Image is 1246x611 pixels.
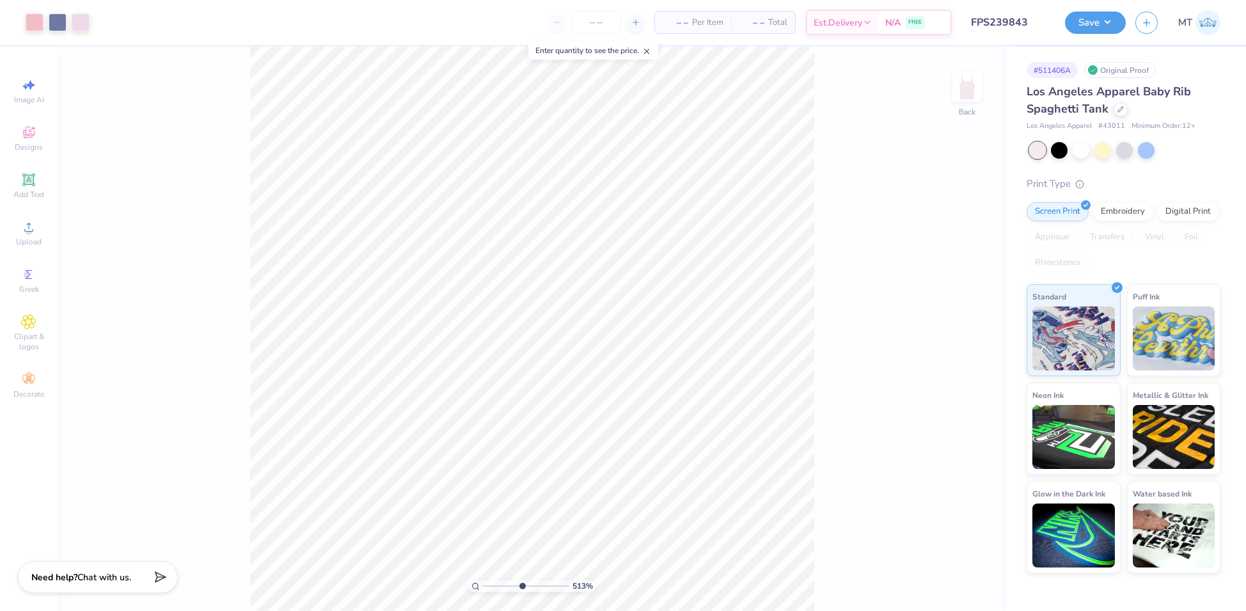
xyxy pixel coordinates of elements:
[1027,84,1191,116] span: Los Angeles Apparel Baby Rib Spaghetti Tank
[954,74,980,100] img: Back
[739,16,764,29] span: – –
[1178,10,1220,35] a: MT
[961,10,1055,35] input: Untitled Design
[1032,405,1115,469] img: Neon Ink
[1157,202,1219,221] div: Digital Print
[14,95,44,105] span: Image AI
[1065,12,1126,34] button: Save
[6,331,51,352] span: Clipart & logos
[1032,290,1066,303] span: Standard
[572,580,593,592] span: 513 %
[1133,290,1160,303] span: Puff Ink
[16,237,42,247] span: Upload
[1084,62,1156,78] div: Original Proof
[1178,15,1192,30] span: MT
[15,142,43,152] span: Designs
[528,42,658,60] div: Enter quantity to see the price.
[908,18,922,27] span: FREE
[1092,202,1153,221] div: Embroidery
[13,389,44,399] span: Decorate
[1133,487,1192,500] span: Water based Ink
[31,571,77,583] strong: Need help?
[1133,405,1215,469] img: Metallic & Glitter Ink
[1027,62,1078,78] div: # 511406A
[1032,306,1115,370] img: Standard
[692,16,723,29] span: Per Item
[1082,228,1133,247] div: Transfers
[1027,121,1092,132] span: Los Angeles Apparel
[1027,202,1089,221] div: Screen Print
[885,16,901,29] span: N/A
[1133,388,1208,402] span: Metallic & Glitter Ink
[1132,121,1195,132] span: Minimum Order: 12 +
[814,16,862,29] span: Est. Delivery
[663,16,688,29] span: – –
[1027,177,1220,191] div: Print Type
[768,16,787,29] span: Total
[1098,121,1125,132] span: # 43011
[1133,306,1215,370] img: Puff Ink
[1137,228,1172,247] div: Vinyl
[1176,228,1206,247] div: Foil
[19,284,39,294] span: Greek
[1027,228,1078,247] div: Applique
[1032,388,1064,402] span: Neon Ink
[77,571,131,583] span: Chat with us.
[13,189,44,200] span: Add Text
[1032,487,1105,500] span: Glow in the Dark Ink
[959,106,975,118] div: Back
[1133,504,1215,567] img: Water based Ink
[1032,504,1115,567] img: Glow in the Dark Ink
[1027,253,1089,273] div: Rhinestones
[1195,10,1220,35] img: Michelle Tapire
[571,11,621,34] input: – –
